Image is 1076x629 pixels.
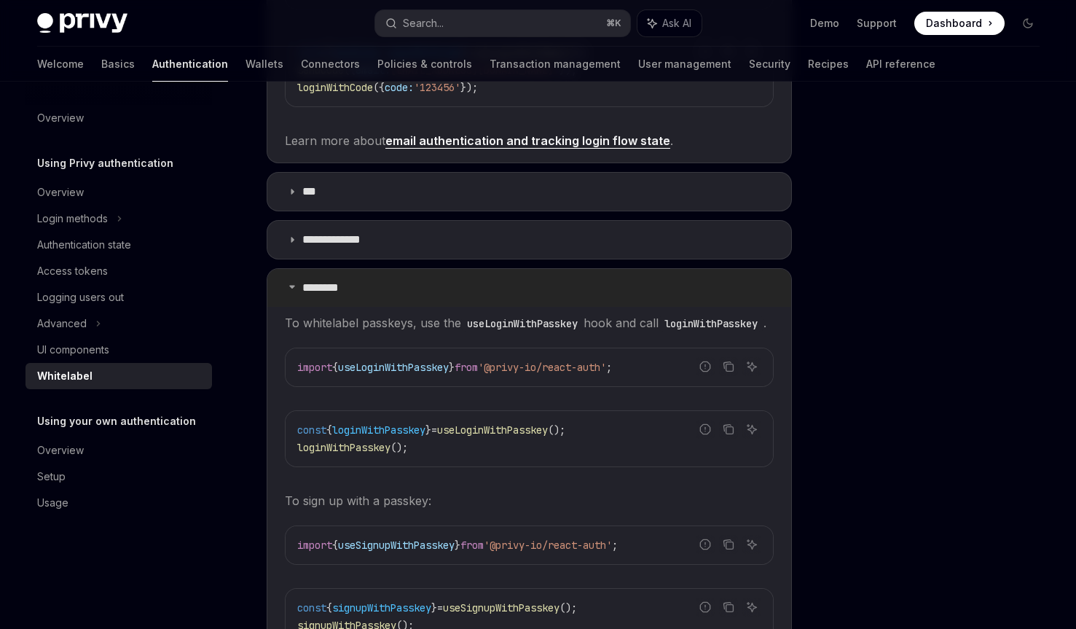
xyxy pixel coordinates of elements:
[461,316,584,332] code: useLoginWithPasskey
[37,47,84,82] a: Welcome
[742,420,761,439] button: Ask AI
[696,598,715,617] button: Report incorrect code
[37,442,84,459] div: Overview
[1016,12,1040,35] button: Toggle dark mode
[390,441,408,454] span: ();
[455,539,460,552] span: }
[297,81,373,94] span: loginWithCode
[385,81,414,94] span: code:
[301,47,360,82] a: Connectors
[606,361,612,374] span: ;
[332,539,338,552] span: {
[719,535,738,554] button: Copy the contents from the code block
[25,490,212,516] a: Usage
[606,17,621,29] span: ⌘ K
[37,494,68,512] div: Usage
[696,420,715,439] button: Report incorrect code
[37,315,87,332] div: Advanced
[338,361,449,374] span: useLoginWithPasskey
[559,601,577,614] span: ();
[742,598,761,617] button: Ask AI
[742,535,761,554] button: Ask AI
[101,47,135,82] a: Basics
[449,361,455,374] span: }
[719,420,738,439] button: Copy the contents from the code block
[25,105,212,131] a: Overview
[857,16,897,31] a: Support
[37,210,108,227] div: Login methods
[437,423,548,437] span: useLoginWithPasskey
[25,464,212,490] a: Setup
[332,601,431,614] span: signupWithPasskey
[437,601,443,614] span: =
[246,47,283,82] a: Wallets
[926,16,982,31] span: Dashboard
[749,47,790,82] a: Security
[719,357,738,376] button: Copy the contents from the code block
[696,535,715,554] button: Report incorrect code
[152,47,228,82] a: Authentication
[460,539,484,552] span: from
[375,10,630,36] button: Search...⌘K
[297,601,326,614] span: const
[37,236,131,254] div: Authentication state
[478,361,606,374] span: '@privy-io/react-auth'
[285,313,774,333] span: To whitelabel passkeys, use the hook and call .
[326,601,332,614] span: {
[742,357,761,376] button: Ask AI
[490,47,621,82] a: Transaction management
[403,15,444,32] div: Search...
[696,357,715,376] button: Report incorrect code
[431,423,437,437] span: =
[612,539,618,552] span: ;
[377,47,472,82] a: Policies & controls
[285,130,774,151] span: Learn more about .
[37,109,84,127] div: Overview
[455,361,478,374] span: from
[637,10,702,36] button: Ask AI
[297,361,332,374] span: import
[385,133,670,149] a: email authentication and tracking login flow state
[332,423,425,437] span: loginWithPasskey
[659,316,763,332] code: loginWithPasskey
[484,539,612,552] span: '@privy-io/react-auth'
[719,598,738,617] button: Copy the contents from the code block
[37,413,196,430] h5: Using your own authentication
[425,423,431,437] span: }
[414,81,460,94] span: '123456'
[37,289,124,306] div: Logging users out
[810,16,839,31] a: Demo
[914,12,1005,35] a: Dashboard
[460,81,478,94] span: });
[37,341,109,359] div: UI components
[25,284,212,310] a: Logging users out
[37,262,108,280] div: Access tokens
[297,539,332,552] span: import
[25,363,212,389] a: Whitelabel
[866,47,935,82] a: API reference
[297,423,326,437] span: const
[25,232,212,258] a: Authentication state
[37,13,127,34] img: dark logo
[338,539,455,552] span: useSignupWithPasskey
[297,441,390,454] span: loginWithPasskey
[285,491,774,511] span: To sign up with a passkey:
[638,47,731,82] a: User management
[37,468,66,485] div: Setup
[25,437,212,464] a: Overview
[431,601,437,614] span: }
[373,81,385,94] span: ({
[332,361,338,374] span: {
[662,16,691,31] span: Ask AI
[808,47,849,82] a: Recipes
[37,155,173,172] h5: Using Privy authentication
[326,423,332,437] span: {
[25,258,212,284] a: Access tokens
[443,601,559,614] span: useSignupWithPasskey
[37,184,84,201] div: Overview
[25,179,212,206] a: Overview
[37,367,93,385] div: Whitelabel
[25,337,212,363] a: UI components
[548,423,565,437] span: ();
